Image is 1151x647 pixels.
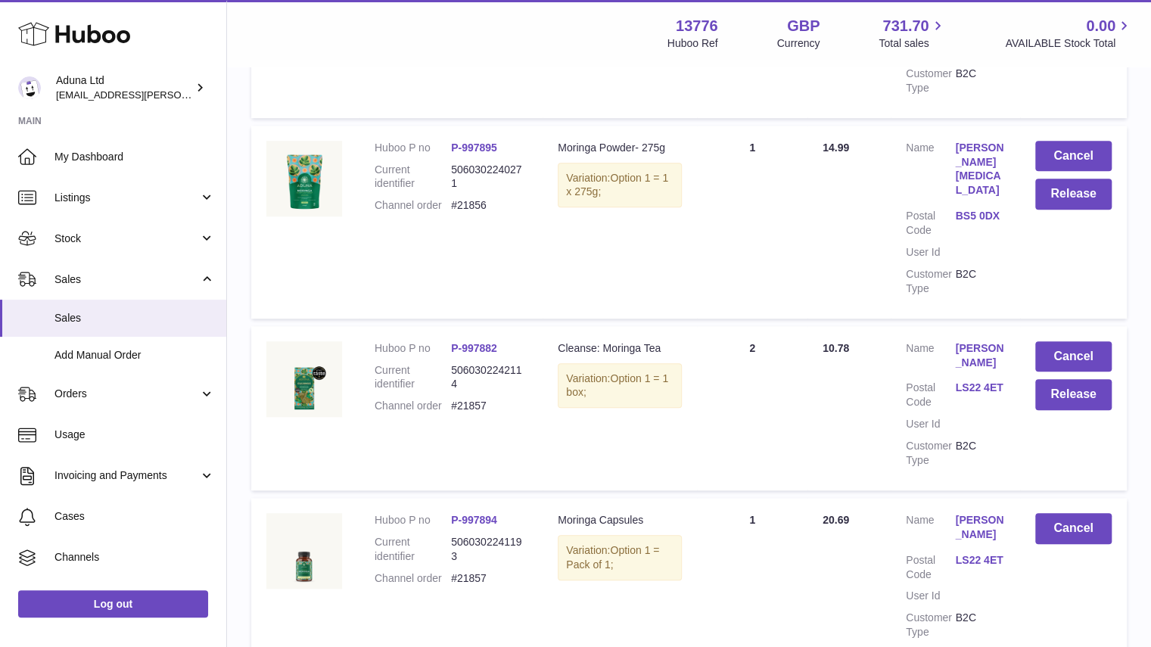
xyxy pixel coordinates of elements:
[375,513,451,527] dt: Huboo P no
[451,535,527,564] dd: 5060302241193
[906,589,955,603] dt: User Id
[955,553,1004,568] a: LS22 4ET
[566,372,668,399] span: Option 1 = 1 box;
[54,272,199,287] span: Sales
[56,89,384,101] span: [EMAIL_ADDRESS][PERSON_NAME][PERSON_NAME][DOMAIN_NAME]
[697,126,807,319] td: 1
[566,544,659,571] span: Option 1 = Pack of 1;
[906,67,955,95] dt: Customer Type
[54,348,215,362] span: Add Manual Order
[558,141,682,155] div: Moringa Powder- 275g
[879,36,946,51] span: Total sales
[375,141,451,155] dt: Huboo P no
[558,341,682,356] div: Cleanse: Moringa Tea
[54,150,215,164] span: My Dashboard
[451,514,497,526] a: P-997894
[823,342,849,354] span: 10.78
[882,16,929,36] span: 731.70
[697,326,807,490] td: 2
[375,399,451,413] dt: Channel order
[54,232,199,246] span: Stock
[375,198,451,213] dt: Channel order
[54,428,215,442] span: Usage
[1035,141,1112,172] button: Cancel
[558,535,682,580] div: Variation:
[955,209,1004,223] a: BS5 0DX
[451,342,497,354] a: P-997882
[955,267,1004,296] dd: B2C
[375,163,451,191] dt: Current identifier
[787,16,820,36] strong: GBP
[1035,179,1112,210] button: Release
[906,141,955,202] dt: Name
[823,514,849,526] span: 20.69
[266,341,342,417] img: CLEANSE-MORINGA-TEA-FOP-CHALK.jpg
[54,468,199,483] span: Invoicing and Payments
[955,381,1004,395] a: LS22 4ET
[906,267,955,296] dt: Customer Type
[54,509,215,524] span: Cases
[955,341,1004,370] a: [PERSON_NAME]
[54,387,199,401] span: Orders
[676,16,718,36] strong: 13776
[375,341,451,356] dt: Huboo P no
[451,363,527,392] dd: 5060302242114
[558,513,682,527] div: Moringa Capsules
[777,36,820,51] div: Currency
[56,73,192,102] div: Aduna Ltd
[906,209,955,238] dt: Postal Code
[54,191,199,205] span: Listings
[558,163,682,208] div: Variation:
[955,439,1004,468] dd: B2C
[375,535,451,564] dt: Current identifier
[1005,36,1133,51] span: AVAILABLE Stock Total
[375,363,451,392] dt: Current identifier
[451,399,527,413] dd: #21857
[906,245,955,260] dt: User Id
[266,513,342,589] img: MORINGA-CAPSULES-FOP-CHALK.jpg
[906,513,955,546] dt: Name
[906,381,955,409] dt: Postal Code
[906,439,955,468] dt: Customer Type
[18,76,41,99] img: deborahe.kamara@aduna.com
[879,16,946,51] a: 731.70 Total sales
[266,141,342,216] img: MORINGA-POWDER-POUCH-FOP-CHALK.jpg
[451,198,527,213] dd: #21856
[667,36,718,51] div: Huboo Ref
[54,550,215,565] span: Channels
[18,590,208,617] a: Log out
[955,141,1004,198] a: [PERSON_NAME][MEDICAL_DATA]
[558,363,682,409] div: Variation:
[1035,513,1112,544] button: Cancel
[375,571,451,586] dt: Channel order
[906,341,955,374] dt: Name
[906,553,955,582] dt: Postal Code
[451,142,497,154] a: P-997895
[1086,16,1115,36] span: 0.00
[566,172,668,198] span: Option 1 = 1 x 275g;
[906,417,955,431] dt: User Id
[1035,341,1112,372] button: Cancel
[906,611,955,639] dt: Customer Type
[1035,379,1112,410] button: Release
[1005,16,1133,51] a: 0.00 AVAILABLE Stock Total
[955,513,1004,542] a: [PERSON_NAME]
[823,142,849,154] span: 14.99
[955,611,1004,639] dd: B2C
[955,67,1004,95] dd: B2C
[451,163,527,191] dd: 5060302240271
[451,571,527,586] dd: #21857
[54,311,215,325] span: Sales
